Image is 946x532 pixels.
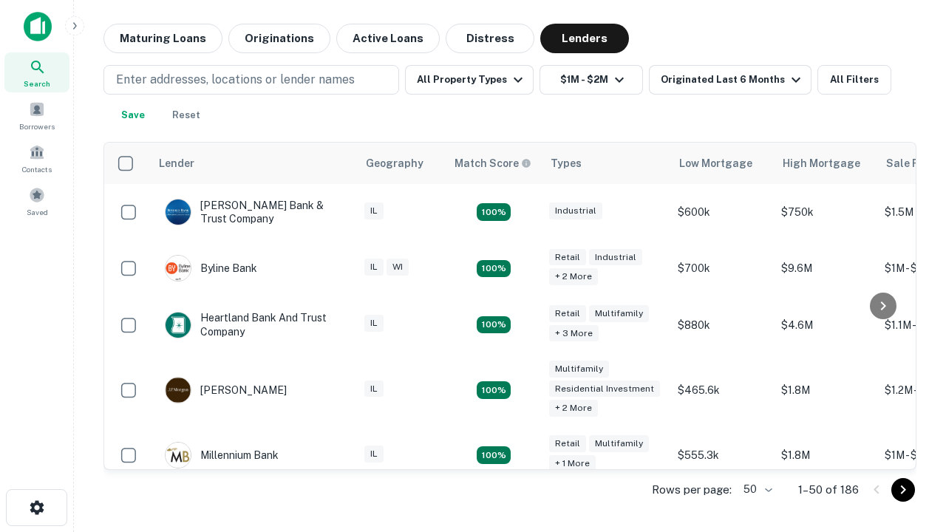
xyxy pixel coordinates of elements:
div: Matching Properties: 20, hasApolloMatch: undefined [477,260,511,278]
div: + 1 more [549,455,596,472]
button: Originated Last 6 Months [649,65,811,95]
div: + 2 more [549,400,598,417]
div: Millennium Bank [165,442,279,468]
button: All Filters [817,65,891,95]
img: capitalize-icon.png [24,12,52,41]
div: + 2 more [549,268,598,285]
img: picture [166,313,191,338]
div: Originated Last 6 Months [661,71,805,89]
button: Distress [446,24,534,53]
span: Borrowers [19,120,55,132]
button: Save your search to get updates of matches that match your search criteria. [109,100,157,130]
th: Lender [150,143,357,184]
td: $750k [774,184,877,240]
a: Search [4,52,69,92]
td: $880k [670,296,774,352]
button: Active Loans [336,24,440,53]
div: Types [551,154,582,172]
div: Matching Properties: 28, hasApolloMatch: undefined [477,203,511,221]
td: $600k [670,184,774,240]
button: Reset [163,100,210,130]
th: Types [542,143,670,184]
div: [PERSON_NAME] [165,377,287,403]
td: $4.6M [774,296,877,352]
p: Rows per page: [652,481,732,499]
div: Matching Properties: 27, hasApolloMatch: undefined [477,381,511,399]
a: Contacts [4,138,69,178]
th: High Mortgage [774,143,877,184]
div: + 3 more [549,325,599,342]
td: $465.6k [670,353,774,428]
div: IL [364,202,384,219]
img: picture [166,378,191,403]
div: Retail [549,305,586,322]
td: $555.3k [670,427,774,483]
div: IL [364,259,384,276]
div: Heartland Bank And Trust Company [165,311,342,338]
button: Go to next page [891,478,915,502]
img: picture [166,443,191,468]
div: Byline Bank [165,255,257,282]
div: Multifamily [549,361,609,378]
button: All Property Types [405,65,534,95]
div: Residential Investment [549,381,660,398]
button: Originations [228,24,330,53]
p: 1–50 of 186 [798,481,859,499]
div: Retail [549,435,586,452]
div: WI [387,259,409,276]
div: IL [364,446,384,463]
p: Enter addresses, locations or lender names [116,71,355,89]
span: Contacts [22,163,52,175]
button: $1M - $2M [540,65,643,95]
th: Geography [357,143,446,184]
button: Maturing Loans [103,24,222,53]
div: Geography [366,154,423,172]
div: Industrial [549,202,602,219]
td: $1.8M [774,353,877,428]
td: $1.8M [774,427,877,483]
img: picture [166,199,191,225]
div: IL [364,315,384,332]
th: Low Mortgage [670,143,774,184]
span: Search [24,78,50,89]
div: High Mortgage [783,154,860,172]
img: picture [166,256,191,281]
div: [PERSON_NAME] Bank & Trust Company [165,199,342,225]
td: $9.6M [774,240,877,296]
div: Multifamily [589,305,649,322]
td: $700k [670,240,774,296]
span: Saved [27,206,48,218]
h6: Match Score [455,155,528,171]
div: Matching Properties: 16, hasApolloMatch: undefined [477,446,511,464]
div: Multifamily [589,435,649,452]
button: Enter addresses, locations or lender names [103,65,399,95]
div: Low Mortgage [679,154,752,172]
a: Saved [4,181,69,221]
a: Borrowers [4,95,69,135]
button: Lenders [540,24,629,53]
div: Retail [549,249,586,266]
div: IL [364,381,384,398]
div: Matching Properties: 19, hasApolloMatch: undefined [477,316,511,334]
iframe: Chat Widget [872,366,946,437]
div: 50 [738,479,775,500]
th: Capitalize uses an advanced AI algorithm to match your search with the best lender. The match sco... [446,143,542,184]
div: Capitalize uses an advanced AI algorithm to match your search with the best lender. The match sco... [455,155,531,171]
div: Industrial [589,249,642,266]
div: Lender [159,154,194,172]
